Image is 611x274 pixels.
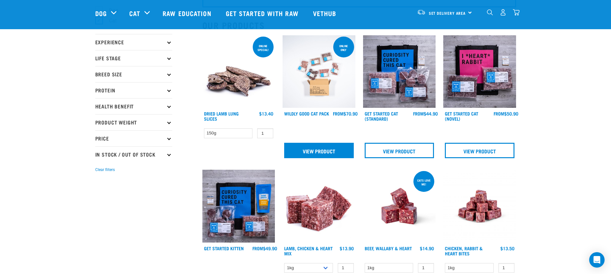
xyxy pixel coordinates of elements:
a: View Product [365,143,434,158]
img: Assortment Of Raw Essential Products For Cats Including, Pink And Black Tote Bag With "I *Heart* ... [443,35,516,108]
p: Price [95,130,172,146]
a: Lamb, Chicken & Heart Mix [284,247,333,254]
input: 1 [257,128,273,138]
img: user.png [500,9,506,16]
img: Assortment Of Raw Essential Products For Cats Including, Blue And Black Tote Bag With "Curiosity ... [363,35,436,108]
input: 1 [338,263,354,273]
p: Breed Size [95,66,172,82]
div: $13.90 [340,246,354,251]
div: Open Intercom Messenger [589,252,605,268]
div: $70.90 [333,111,358,116]
p: Product Weight [95,114,172,130]
img: home-icon@2x.png [513,9,520,16]
div: $13.40 [259,111,273,116]
p: Protein [95,82,172,98]
div: $44.90 [413,111,438,116]
a: Dog [95,8,107,18]
div: $13.50 [500,246,514,251]
span: FROM [494,112,504,115]
img: Raw Essentials 2024 July2572 Beef Wallaby Heart [363,170,436,243]
a: Raw Education [156,0,219,26]
a: View Product [284,143,354,158]
div: ONLINE SPECIAL! [253,41,274,55]
button: Clear filters [95,167,115,173]
a: Get Started Cat (Standard) [365,112,398,120]
span: FROM [252,247,263,249]
a: Get Started Cat (Novel) [445,112,478,120]
a: Wildly Good Cat Pack [284,112,329,115]
img: 1124 Lamb Chicken Heart Mix 01 [283,170,355,243]
div: $14.90 [420,246,434,251]
a: Dried Lamb Lung Slices [204,112,239,120]
img: 1303 Lamb Lung Slices 01 [202,35,275,108]
img: van-moving.png [417,9,426,15]
a: Cat [129,8,140,18]
p: In Stock / Out Of Stock [95,146,172,162]
input: 1 [498,263,514,273]
div: $49.90 [252,246,277,251]
img: Cat 0 2sec [283,35,355,108]
img: home-icon-1@2x.png [487,9,493,15]
a: Chicken, Rabbit & Heart Bites [445,247,483,254]
p: Experience [95,34,172,50]
span: FROM [413,112,424,115]
img: Chicken Rabbit Heart 1609 [443,170,516,243]
div: Cats love me! [413,176,434,189]
a: Vethub [307,0,344,26]
a: Get started with Raw [219,0,307,26]
a: Beef, Wallaby & Heart [365,247,412,249]
img: NSP Kitten Update [202,170,275,243]
p: Health Benefit [95,98,172,114]
input: 1 [418,263,434,273]
div: $50.90 [494,111,518,116]
a: Get Started Kitten [204,247,244,249]
p: Life Stage [95,50,172,66]
div: ONLINE ONLY [333,41,354,55]
span: FROM [333,112,344,115]
a: View Product [445,143,514,158]
span: Set Delivery Area [429,12,466,14]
